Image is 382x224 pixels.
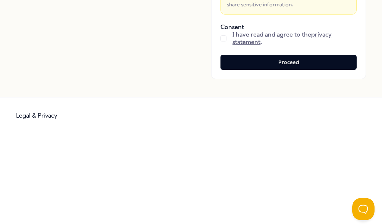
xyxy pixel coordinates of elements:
iframe: Help Scout Beacon - Open [352,198,375,220]
button: Proceed [220,55,357,70]
a: Legal & Privacy [16,112,57,119]
a: privacy statement [232,31,332,46]
span: I have read and agree to the . [232,31,357,46]
div: Consent [220,24,357,46]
